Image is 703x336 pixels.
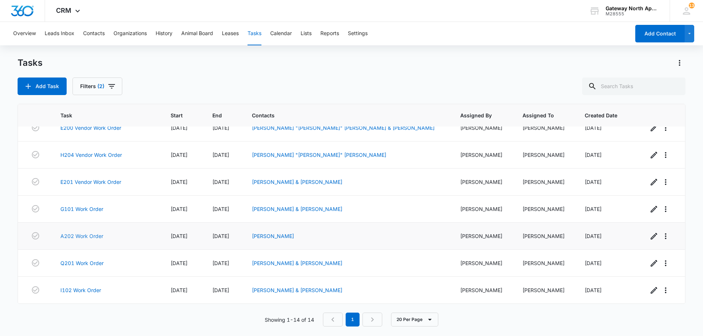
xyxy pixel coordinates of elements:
div: [PERSON_NAME] [522,286,567,294]
span: [DATE] [171,179,187,185]
a: A202 Work Order [60,232,103,240]
span: [DATE] [212,179,229,185]
span: [DATE] [171,287,187,293]
div: account id [606,11,659,16]
span: Start [171,112,185,119]
a: E201 Vendor Work Order [60,178,121,186]
span: [DATE] [585,125,602,131]
span: [DATE] [171,260,187,266]
div: [PERSON_NAME] [522,178,567,186]
a: H204 Vendor Work Order [60,151,122,159]
input: Search Tasks [582,78,685,95]
span: [DATE] [585,260,602,266]
button: Calendar [270,22,292,45]
button: Settings [348,22,368,45]
span: [DATE] [171,152,187,158]
a: G101 Work Order [60,205,103,213]
nav: Pagination [323,313,382,326]
span: [DATE] [212,233,229,239]
button: Contacts [83,22,105,45]
div: [PERSON_NAME] [522,205,567,213]
span: [DATE] [585,287,602,293]
button: Filters(2) [72,78,122,95]
a: [PERSON_NAME] & [PERSON_NAME] [252,179,342,185]
a: [PERSON_NAME] & [PERSON_NAME] [252,260,342,266]
span: (2) [97,84,104,89]
button: Add Task [18,78,67,95]
span: Assigned To [522,112,557,119]
div: [PERSON_NAME] [460,178,505,186]
span: [DATE] [585,206,602,212]
div: notifications count [689,3,695,8]
a: [PERSON_NAME] [252,233,294,239]
button: Overview [13,22,36,45]
span: Created Date [585,112,620,119]
button: Tasks [248,22,261,45]
div: [PERSON_NAME] [460,232,505,240]
a: [PERSON_NAME] & [PERSON_NAME] [252,206,342,212]
a: E200 Vendor Work Order [60,124,121,132]
span: [DATE] [585,152,602,158]
span: Assigned By [460,112,494,119]
span: [DATE] [171,125,187,131]
h1: Tasks [18,57,42,68]
span: [DATE] [212,206,229,212]
div: [PERSON_NAME] [460,205,505,213]
span: Task [60,112,142,119]
span: [DATE] [212,152,229,158]
div: [PERSON_NAME] [522,124,567,132]
div: [PERSON_NAME] [460,151,505,159]
button: 20 Per Page [391,313,438,326]
span: [DATE] [212,287,229,293]
div: [PERSON_NAME] [460,124,505,132]
a: [PERSON_NAME] "[PERSON_NAME]" [PERSON_NAME] [252,152,386,158]
a: I102 Work Order [60,286,101,294]
button: History [156,22,172,45]
span: [DATE] [212,125,229,131]
button: Reports [320,22,339,45]
button: Organizations [114,22,147,45]
button: Actions [674,57,685,69]
em: 1 [346,313,360,326]
span: CRM [56,7,71,14]
span: 13 [689,3,695,8]
button: Leases [222,22,239,45]
span: [DATE] [171,233,187,239]
a: Q201 Work Order [60,259,104,267]
div: [PERSON_NAME] [460,259,505,267]
div: account name [606,5,659,11]
span: [DATE] [171,206,187,212]
a: [PERSON_NAME] & [PERSON_NAME] [252,287,342,293]
button: Add Contact [635,25,685,42]
div: [PERSON_NAME] [460,286,505,294]
span: [DATE] [585,179,602,185]
button: Leads Inbox [45,22,74,45]
span: [DATE] [585,233,602,239]
span: End [212,112,223,119]
button: Lists [301,22,312,45]
div: [PERSON_NAME] [522,151,567,159]
div: [PERSON_NAME] [522,259,567,267]
a: [PERSON_NAME] "[PERSON_NAME]" [PERSON_NAME] & [PERSON_NAME] [252,125,435,131]
button: Animal Board [181,22,213,45]
p: Showing 1-14 of 14 [265,316,314,324]
span: [DATE] [212,260,229,266]
div: [PERSON_NAME] [522,232,567,240]
span: Contacts [252,112,432,119]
